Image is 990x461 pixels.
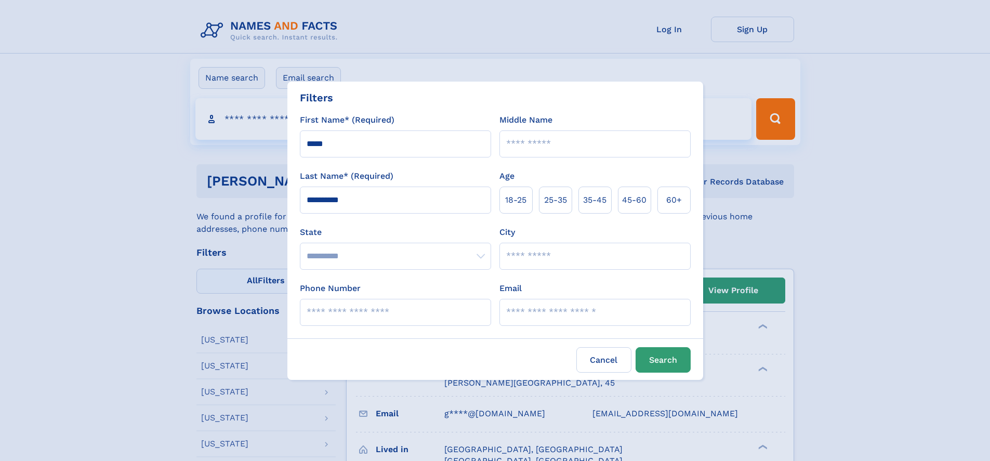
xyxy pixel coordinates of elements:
span: 25‑35 [544,194,567,206]
label: Age [499,170,514,182]
label: Email [499,282,522,295]
label: Middle Name [499,114,552,126]
label: First Name* (Required) [300,114,394,126]
label: Phone Number [300,282,361,295]
span: 60+ [666,194,682,206]
label: Cancel [576,347,631,373]
div: Filters [300,90,333,106]
span: 35‑45 [583,194,606,206]
label: City [499,226,515,239]
button: Search [636,347,691,373]
span: 45‑60 [622,194,646,206]
span: 18‑25 [505,194,526,206]
label: State [300,226,491,239]
label: Last Name* (Required) [300,170,393,182]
